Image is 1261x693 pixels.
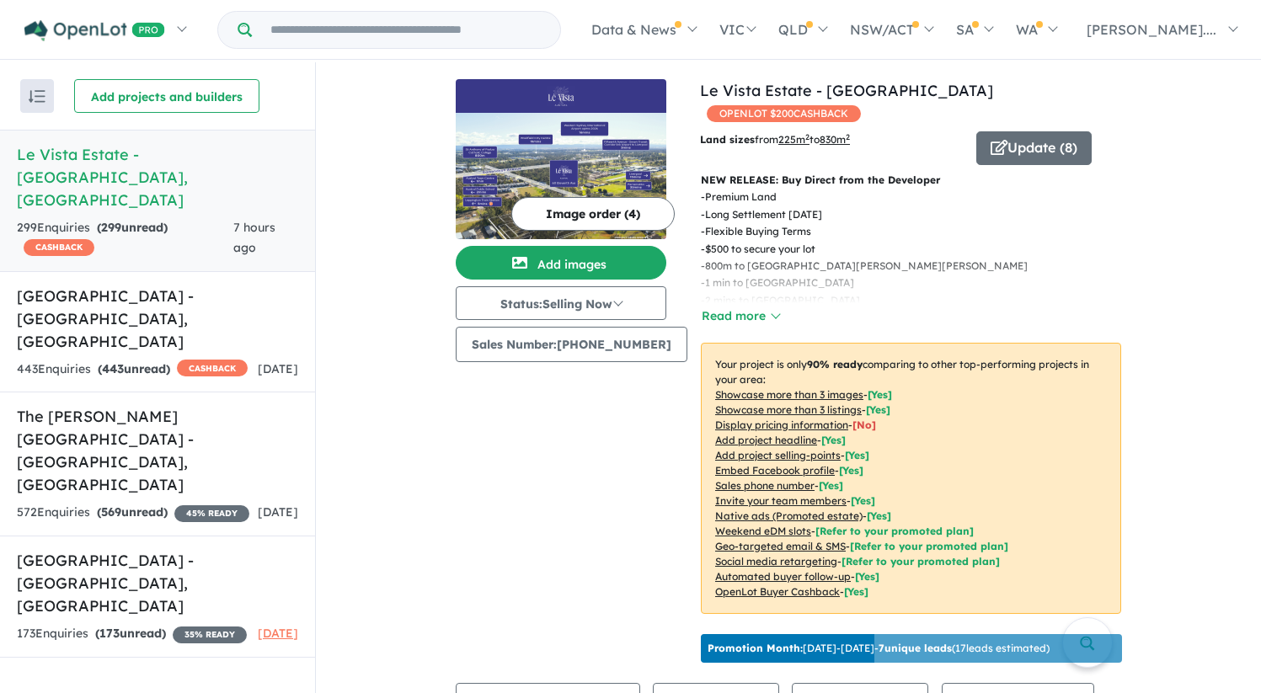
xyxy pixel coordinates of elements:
span: CASHBACK [24,239,94,256]
span: [ Yes ] [868,388,892,401]
sup: 2 [805,132,809,141]
span: [ Yes ] [845,449,869,461]
span: [DATE] [258,361,298,376]
button: Add projects and builders [74,79,259,113]
p: NEW RELEASE: Buy Direct from the Developer [701,172,1121,189]
span: 569 [101,504,121,520]
span: 299 [101,220,121,235]
span: [Refer to your promoted plan] [815,525,974,537]
u: Sales phone number [715,479,815,492]
span: [Yes] [844,585,868,598]
span: 35 % READY [173,626,247,643]
span: [ Yes ] [821,434,846,446]
div: 299 Enquir ies [17,218,233,259]
p: from [700,131,964,148]
input: Try estate name, suburb, builder or developer [255,12,557,48]
u: Automated buyer follow-up [715,570,851,583]
b: 90 % ready [807,358,863,370]
span: 45 % READY [174,505,249,522]
u: Display pricing information [715,418,848,431]
div: 443 Enquir ies [17,360,248,380]
span: [DATE] [258,626,298,641]
b: 7 unique leads [879,642,952,654]
strong: ( unread) [97,504,168,520]
span: [PERSON_NAME].... [1087,21,1216,38]
u: Showcase more than 3 images [715,388,863,401]
u: Invite your team members [715,494,847,507]
p: Your project is only comparing to other top-performing projects in your area: - - - - - - - - - -... [701,343,1121,614]
span: 443 [102,361,124,376]
img: sort.svg [29,90,45,103]
img: Le Vista Estate - Austral [456,113,666,239]
img: Le Vista Estate - Austral Logo [462,86,660,106]
p: - 2 mins to [GEOGRAPHIC_DATA] [701,292,1135,309]
a: Le Vista Estate - Austral LogoLe Vista Estate - Austral [456,79,666,239]
p: - Flexible Buying Terms [701,223,1135,240]
button: Add images [456,246,666,280]
div: 173 Enquir ies [17,624,247,644]
strong: ( unread) [97,220,168,235]
strong: ( unread) [95,626,166,641]
p: - 800m to [GEOGRAPHIC_DATA][PERSON_NAME][PERSON_NAME] [701,258,1135,275]
span: [DATE] [258,504,298,520]
u: Geo-targeted email & SMS [715,540,846,552]
u: Native ads (Promoted estate) [715,509,863,522]
sup: 2 [846,132,850,141]
strong: ( unread) [98,361,170,376]
h5: The [PERSON_NAME][GEOGRAPHIC_DATA] - [GEOGRAPHIC_DATA] , [GEOGRAPHIC_DATA] [17,405,298,496]
u: Showcase more than 3 listings [715,403,862,416]
b: Promotion Month: [708,642,803,654]
span: [ Yes ] [866,403,890,416]
span: to [809,133,850,146]
u: Add project headline [715,434,817,446]
span: [Refer to your promoted plan] [842,555,1000,568]
h5: [GEOGRAPHIC_DATA] - [GEOGRAPHIC_DATA] , [GEOGRAPHIC_DATA] [17,549,298,617]
p: - 1 min to [GEOGRAPHIC_DATA] [701,275,1135,291]
span: 173 [99,626,120,641]
u: 225 m [778,133,809,146]
u: OpenLot Buyer Cashback [715,585,840,598]
span: [ Yes ] [839,464,863,477]
p: [DATE] - [DATE] - ( 17 leads estimated) [708,641,1050,656]
button: Status:Selling Now [456,286,666,320]
b: Land sizes [700,133,755,146]
p: - Long Settlement [DATE] [701,206,1135,223]
span: [ Yes ] [819,479,843,492]
img: Openlot PRO Logo White [24,20,165,41]
u: Add project selling-points [715,449,841,461]
button: Sales Number:[PHONE_NUMBER] [456,327,687,362]
span: [ Yes ] [851,494,875,507]
u: 830 m [820,133,850,146]
span: OPENLOT $ 200 CASHBACK [707,105,861,122]
p: - Premium Land [701,189,1135,205]
h5: [GEOGRAPHIC_DATA] - [GEOGRAPHIC_DATA] , [GEOGRAPHIC_DATA] [17,285,298,353]
div: 572 Enquir ies [17,503,249,523]
u: Social media retargeting [715,555,837,568]
a: Le Vista Estate - [GEOGRAPHIC_DATA] [700,81,993,100]
span: [Yes] [867,509,891,522]
p: - $500 to secure your lot [701,241,1135,258]
span: [Refer to your promoted plan] [850,540,1008,552]
h5: Le Vista Estate - [GEOGRAPHIC_DATA] , [GEOGRAPHIC_DATA] [17,143,298,211]
u: Embed Facebook profile [715,464,835,477]
span: [Yes] [855,570,879,583]
button: Read more [701,307,780,326]
button: Image order (4) [511,197,675,231]
button: Update (8) [976,131,1092,165]
u: Weekend eDM slots [715,525,811,537]
span: CASHBACK [177,360,248,376]
span: 7 hours ago [233,220,275,255]
span: [ No ] [852,418,876,431]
